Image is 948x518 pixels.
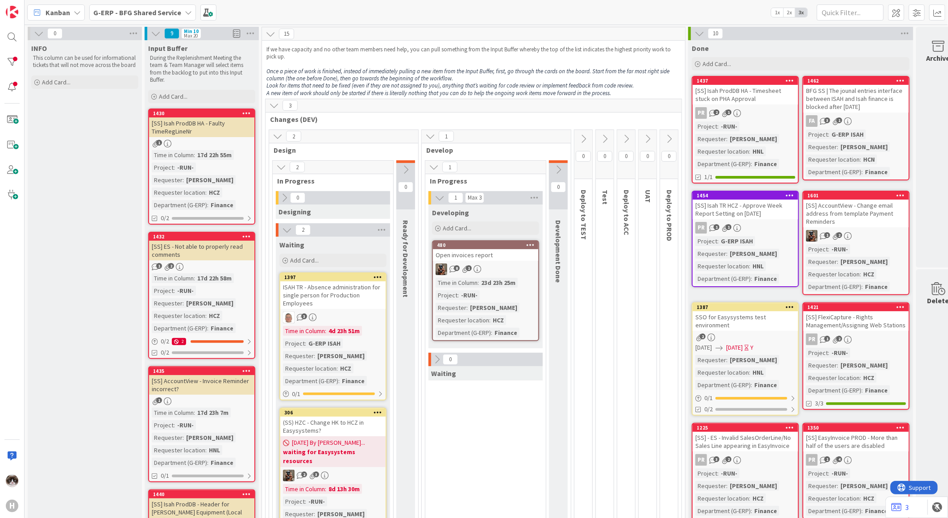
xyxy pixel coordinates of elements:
div: Requester location [152,311,205,321]
span: : [207,200,208,210]
div: 1435 [149,367,254,375]
span: 3 [313,472,319,477]
div: HNL [207,445,222,455]
span: : [194,408,195,418]
div: 1350 [807,425,909,431]
div: Time in Column [283,326,325,336]
span: : [726,249,728,259]
a: 1454[SS] Isah TR HCZ - Approve Week Report Setting on [DATE]PRProject:G-ERP ISAHRequester:[PERSON... [692,191,799,287]
div: [SS] FlexiCapture - Rights Management/Assigning Web Stations [803,311,909,331]
span: : [751,274,752,284]
div: 1387SSO for Easysystems test environment [693,303,798,331]
div: Requester [152,433,183,443]
div: [PERSON_NAME] [728,249,779,259]
span: : [207,323,208,333]
span: : [314,351,315,361]
div: Finance [208,200,236,210]
div: 0/1 [693,393,798,404]
div: Department (G-ERP) [806,167,861,177]
div: [SS] AccountView - Invoice Reminder incorrect? [149,375,254,395]
div: Requester [695,355,726,365]
div: 17d 23h 7m [195,408,231,418]
div: Requester location [695,368,749,377]
div: HCZ [207,311,222,321]
span: : [860,269,861,279]
div: Requester [695,249,726,259]
div: PR [695,107,707,119]
span: : [205,188,207,197]
span: 2 [836,336,842,342]
div: PR [693,454,798,466]
span: 3 [301,313,307,319]
div: [PERSON_NAME] [838,360,890,370]
div: Project [152,163,174,172]
div: -RUN- [175,286,196,296]
span: : [828,244,829,254]
img: VK [436,263,447,275]
img: VK [283,470,295,481]
span: [DATE] [726,343,743,352]
div: [SS] AccountView - Change email address from template Payment Reminders [803,200,909,227]
div: -RUN- [459,290,480,300]
div: 1437[SS] Isah ProdDB HA - Timesheet stuck on PHA Approval [693,77,798,104]
a: 1397ISAH TR - Absence administration for single person for Production EmployeeslDTime in Column:4... [279,272,387,401]
span: [DATE] By [PERSON_NAME]... [292,438,365,447]
span: : [837,257,838,267]
div: [PERSON_NAME] [728,481,779,491]
div: Project [695,236,717,246]
span: : [717,236,719,246]
div: 1225[SS] - ES - Invalid SalesOrderLine/No Sales Line appearing in EasyInvoice [693,424,798,451]
div: Requester location [806,155,860,164]
div: 1421 [803,303,909,311]
div: 1432[SS] ES - Not able to properly read comments [149,233,254,260]
a: 1437[SS] Isah ProdDB HA - Timesheet stuck on PHA ApprovalPRProject:-RUN-Requester:[PERSON_NAME]Re... [692,76,799,184]
div: Department (G-ERP) [695,274,751,284]
a: 1421[SS] FlexiCapture - Rights Management/Assigning Web StationsPRProject:-RUN-Requester:[PERSON_... [802,302,910,410]
span: : [325,326,326,336]
div: G-ERP ISAH [719,236,755,246]
span: 2 [714,109,719,115]
div: Requester location [152,188,205,197]
div: SSO for Easysystems test environment [693,311,798,331]
div: PR [695,222,707,234]
div: [SS] Isah ProdDB HA - Faulty TimeRegLineNr [149,117,254,137]
span: 1/1 [704,172,713,182]
span: 1 [726,224,732,230]
div: Department (G-ERP) [152,458,207,468]
span: 1 [824,336,830,342]
span: : [726,355,728,365]
div: 1601 [807,192,909,199]
div: 1430 [149,109,254,117]
b: waiting for Easysystems resources [283,447,383,465]
div: BFG SS | The jounal entries interface between ISAH and Isah finance is blocked after [DATE] [803,85,909,113]
div: Requester [806,142,837,152]
div: HCZ [338,363,353,373]
span: 4 [836,456,842,462]
span: Add Card... [443,224,471,232]
span: Add Card... [159,92,187,100]
div: Finance [863,282,890,292]
div: [SS] - ES - Invalid SalesOrderLine/No Sales Line appearing in EasyInvoice [693,432,798,451]
div: 1454 [697,192,798,199]
span: : [726,134,728,144]
span: 1 [824,232,830,238]
span: : [837,360,838,370]
span: : [861,385,863,395]
span: 0/1 [161,471,169,480]
div: [PERSON_NAME] [728,134,779,144]
span: : [194,150,195,160]
div: Finance [340,376,367,386]
span: : [183,175,184,185]
div: Requester [436,303,466,313]
span: : [337,363,338,373]
span: : [174,420,175,430]
span: 1 [156,397,162,403]
div: Requester location [283,363,337,373]
a: 1430[SS] Isah ProdDB HA - Faulty TimeRegLineNrTime in Column:17d 22h 55mProject:-RUN-Requester:[P... [148,109,255,225]
span: 3/3 [815,399,823,408]
div: 1432 [153,234,254,240]
div: Time in Column [436,278,478,288]
div: Project [695,468,717,478]
div: Department (G-ERP) [152,323,207,333]
span: : [828,348,829,358]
